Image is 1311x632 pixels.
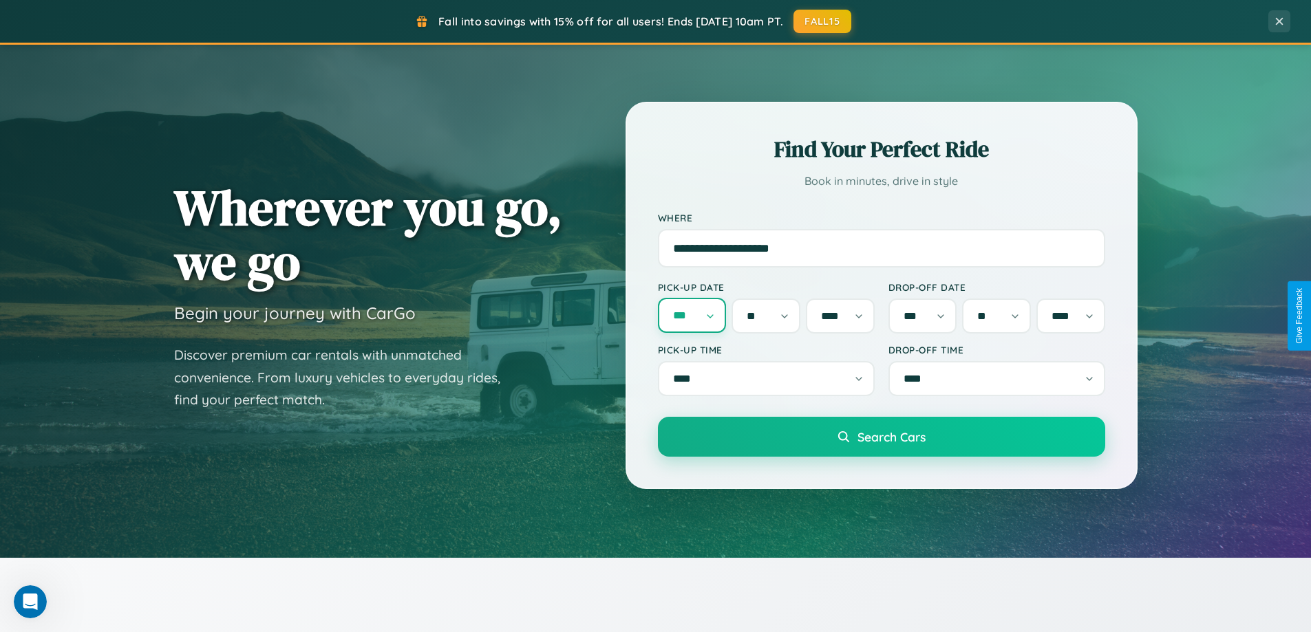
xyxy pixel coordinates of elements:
[658,344,875,356] label: Pick-up Time
[14,585,47,618] iframe: Intercom live chat
[658,212,1105,224] label: Where
[658,417,1105,457] button: Search Cars
[174,180,562,289] h1: Wherever you go, we go
[438,14,783,28] span: Fall into savings with 15% off for all users! Ends [DATE] 10am PT.
[1294,288,1304,344] div: Give Feedback
[888,281,1105,293] label: Drop-off Date
[793,10,851,33] button: FALL15
[174,303,416,323] h3: Begin your journey with CarGo
[658,281,875,293] label: Pick-up Date
[658,134,1105,164] h2: Find Your Perfect Ride
[658,171,1105,191] p: Book in minutes, drive in style
[174,344,518,411] p: Discover premium car rentals with unmatched convenience. From luxury vehicles to everyday rides, ...
[857,429,926,444] span: Search Cars
[888,344,1105,356] label: Drop-off Time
